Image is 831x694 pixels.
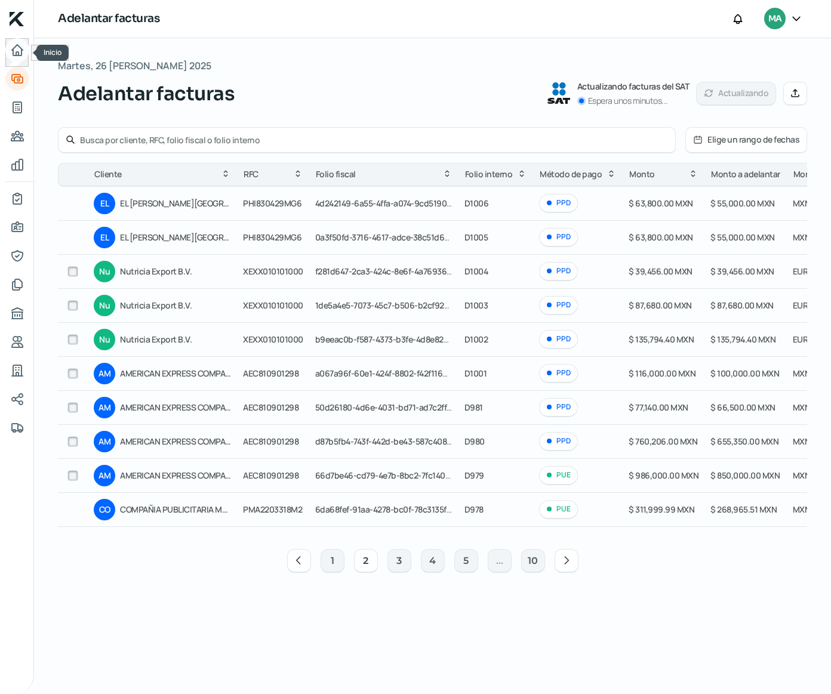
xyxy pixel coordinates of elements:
[5,244,29,268] a: Representantes
[5,95,29,119] a: Tus créditos
[521,549,545,573] button: 10
[243,232,301,243] span: PHI830429MG6
[793,167,824,181] span: Moneda
[94,499,115,520] div: CO
[793,368,811,379] span: MXN
[94,167,122,181] span: Cliente
[577,79,690,94] p: Actualizando facturas del SAT
[539,228,578,246] div: PPD
[315,368,467,379] span: a067a96f-60e1-424f-8802-f42f1166439b
[94,431,115,452] div: AM
[539,330,578,348] div: PPD
[94,363,115,384] div: AM
[5,387,29,411] a: Redes sociales
[539,262,578,280] div: PPD
[464,470,484,481] span: D979
[793,232,811,243] span: MXN
[629,436,697,447] span: $ 760,206.00 MXN
[710,436,778,447] span: $ 655,350.00 MXN
[5,215,29,239] a: Información general
[539,432,578,451] div: PPD
[710,334,775,345] span: $ 135,794.40 MXN
[120,196,231,211] span: EL [PERSON_NAME][GEOGRAPHIC_DATA][PERSON_NAME]
[243,504,302,515] span: PMA2203318M2
[243,368,298,379] span: AEC810901298
[387,549,411,573] button: 3
[629,402,688,413] span: $ 77,140.00 MXN
[710,470,780,481] span: $ 850,000.00 MXN
[5,153,29,177] a: Mis finanzas
[421,549,445,573] button: 4
[464,504,484,515] span: D978
[315,402,470,413] span: 50d26180-4d6e-4031-bd71-ad7c2ff4ba65
[58,79,235,108] span: Adelantar facturas
[120,468,231,483] span: AMERICAN EXPRESS COMPANY [GEOGRAPHIC_DATA]
[5,38,29,62] a: Inicio
[315,300,472,311] span: 1de5a4e5-7073-45c7-b506-b2cf922fdb0b
[94,261,115,282] div: Nu
[464,232,488,243] span: D1005
[454,549,478,573] button: 5
[710,368,779,379] span: $ 100,000.00 MXN
[547,82,570,104] img: SAT logo
[629,266,692,277] span: $ 39,456.00 MXN
[243,470,298,481] span: AEC810901298
[315,504,464,515] span: 6da68fef-91aa-4278-bc0f-78c3135fb4a1
[354,549,378,573] button: 2
[540,167,602,181] span: Método de pago
[629,167,655,181] span: Monto
[793,470,811,481] span: MXN
[629,300,692,311] span: $ 87,680.00 MXN
[629,198,693,209] span: $ 63,800.00 MXN
[539,296,578,314] div: PPD
[710,198,775,209] span: $ 55,000.00 MXN
[244,167,258,181] span: RFC
[768,12,781,26] span: MA
[464,266,488,277] span: D1004
[710,504,777,515] span: $ 268,965.51 MXN
[120,434,231,449] span: AMERICAN EXPRESS COMPANY [GEOGRAPHIC_DATA]
[793,504,811,515] span: MXN
[94,329,115,350] div: Nu
[243,266,303,277] span: XEXX010101000
[793,402,811,413] span: MXN
[315,470,475,481] span: 66d7be46-cd79-4e7b-8bc2-7fc140d9962d
[539,398,578,417] div: PPD
[5,359,29,383] a: Industria
[94,465,115,486] div: AM
[464,300,488,311] span: D1003
[793,436,811,447] span: MXN
[120,332,231,347] span: Nutricia Export B.V.
[696,82,776,106] button: Actualizando
[710,402,775,413] span: $ 66,500.00 MXN
[120,264,231,279] span: Nutricia Export B.V.
[539,364,578,383] div: PPD
[315,334,467,345] span: b9eeac0b-f587-4373-b3fe-4d8e82423f51
[94,193,115,214] div: EL
[315,232,465,243] span: 0a3f50fd-3716-4617-adce-38c51d6102f9
[488,549,512,573] button: ...
[465,167,513,181] span: Folio interno
[629,470,698,481] span: $ 986,000.00 MXN
[710,300,774,311] span: $ 87,680.00 MXN
[5,187,29,211] a: Mi contrato
[464,436,485,447] span: D980
[629,334,694,345] span: $ 135,794.40 MXN
[5,416,29,440] a: Colateral
[539,466,578,485] div: PUE
[58,10,159,27] h1: Adelantar facturas
[80,134,668,146] input: Busca por cliente, RFC, folio fiscal o folio interno
[793,266,808,277] span: EUR
[539,500,578,519] div: PUE
[710,266,774,277] span: $ 39,456.00 MXN
[120,298,231,313] span: Nutricia Export B.V.
[94,397,115,418] div: AM
[315,436,470,447] span: d87b5fb4-743f-442d-be43-587c408aea50
[5,273,29,297] a: Documentos
[629,232,693,243] span: $ 63,800.00 MXN
[5,330,29,354] a: Referencias
[243,334,303,345] span: XEXX010101000
[315,266,465,277] span: f281d647-2ca3-424c-8e6f-4a76936bff81
[321,549,344,573] button: 1
[120,400,231,415] span: AMERICAN EXPRESS COMPANY [GEOGRAPHIC_DATA]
